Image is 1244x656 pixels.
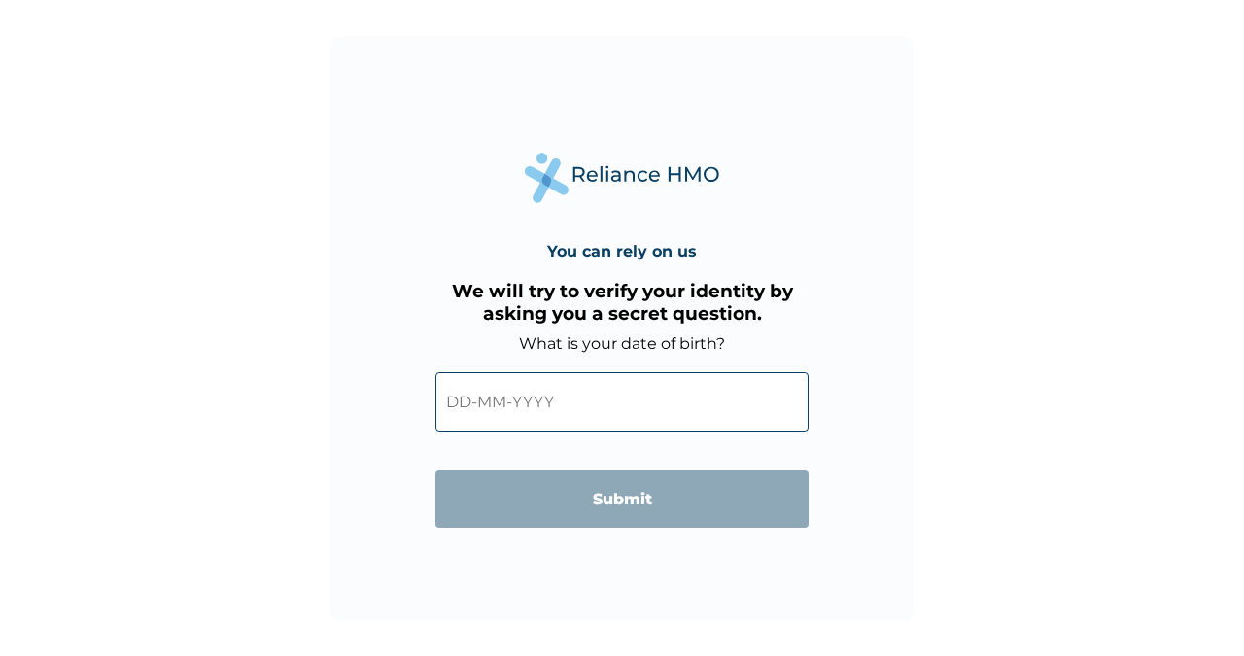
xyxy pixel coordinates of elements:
[435,372,809,432] input: DD-MM-YYYY
[435,470,809,528] input: Submit
[519,334,725,353] label: What is your date of birth?
[435,280,809,325] h3: We will try to verify your identity by asking you a secret question.
[525,153,719,202] img: Reliance Health's Logo
[547,242,697,260] h4: You can rely on us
